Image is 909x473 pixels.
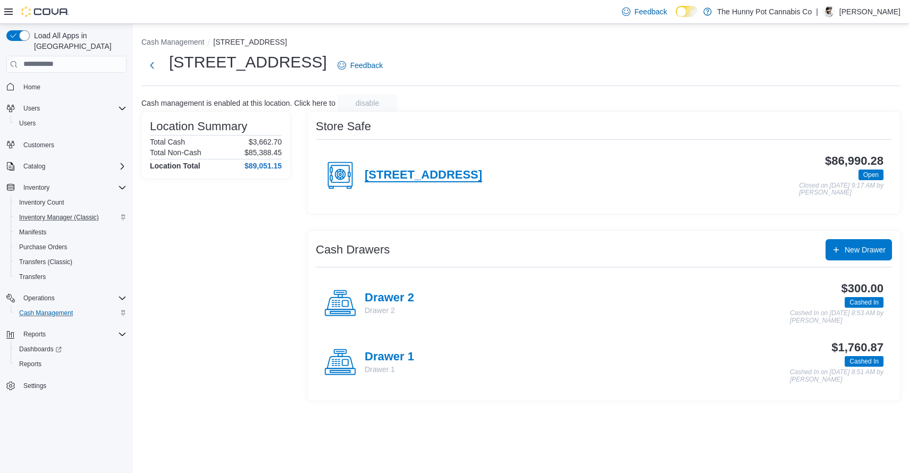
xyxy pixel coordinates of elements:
[11,240,131,255] button: Purchase Orders
[338,95,397,112] button: disable
[23,382,46,390] span: Settings
[2,137,131,153] button: Customers
[23,183,49,192] span: Inventory
[11,210,131,225] button: Inventory Manager (Classic)
[23,294,55,302] span: Operations
[790,310,883,324] p: Cashed In on [DATE] 8:53 AM by [PERSON_NAME]
[831,341,883,354] h3: $1,760.87
[19,160,49,173] button: Catalog
[19,81,45,94] a: Home
[19,328,127,341] span: Reports
[618,1,671,22] a: Feedback
[845,297,883,308] span: Cashed In
[249,138,282,146] p: $3,662.70
[213,38,287,46] button: [STREET_ADDRESS]
[11,195,131,210] button: Inventory Count
[19,119,36,128] span: Users
[825,155,883,167] h3: $86,990.28
[150,138,185,146] h6: Total Cash
[858,170,883,180] span: Open
[2,101,131,116] button: Users
[150,148,201,157] h6: Total Non-Cash
[316,243,390,256] h3: Cash Drawers
[19,292,59,305] button: Operations
[635,6,667,17] span: Feedback
[316,120,371,133] h3: Store Safe
[19,102,127,115] span: Users
[150,162,200,170] h4: Location Total
[23,162,45,171] span: Catalog
[141,99,335,107] p: Cash management is enabled at this location. Click here to
[23,83,40,91] span: Home
[15,211,103,224] a: Inventory Manager (Classic)
[15,117,40,130] a: Users
[15,226,127,239] span: Manifests
[799,182,883,197] p: Closed on [DATE] 9:17 AM by [PERSON_NAME]
[365,168,482,182] h4: [STREET_ADDRESS]
[6,75,127,421] nav: Complex example
[822,5,835,18] div: Jonathan Estrella
[11,306,131,320] button: Cash Management
[23,330,46,339] span: Reports
[15,256,127,268] span: Transfers (Classic)
[841,282,883,295] h3: $300.00
[11,225,131,240] button: Manifests
[15,117,127,130] span: Users
[350,60,383,71] span: Feedback
[21,6,69,17] img: Cova
[15,226,50,239] a: Manifests
[15,271,127,283] span: Transfers
[141,38,204,46] button: Cash Management
[365,364,414,375] p: Drawer 1
[141,55,163,76] button: Next
[30,30,127,52] span: Load All Apps in [GEOGRAPHIC_DATA]
[19,181,127,194] span: Inventory
[19,360,41,368] span: Reports
[19,345,62,353] span: Dashboards
[2,327,131,342] button: Reports
[19,181,54,194] button: Inventory
[19,292,127,305] span: Operations
[365,350,414,364] h4: Drawer 1
[365,291,414,305] h4: Drawer 2
[15,211,127,224] span: Inventory Manager (Classic)
[2,159,131,174] button: Catalog
[849,357,879,366] span: Cashed In
[19,139,58,151] a: Customers
[169,52,327,73] h1: [STREET_ADDRESS]
[790,369,883,383] p: Cashed In on [DATE] 8:51 AM by [PERSON_NAME]
[15,307,77,319] a: Cash Management
[19,160,127,173] span: Catalog
[11,116,131,131] button: Users
[141,37,900,49] nav: An example of EuiBreadcrumbs
[19,258,72,266] span: Transfers (Classic)
[15,358,46,370] a: Reports
[11,342,131,357] a: Dashboards
[150,120,247,133] h3: Location Summary
[15,256,77,268] a: Transfers (Classic)
[23,104,40,113] span: Users
[19,328,50,341] button: Reports
[863,170,879,180] span: Open
[19,243,68,251] span: Purchase Orders
[2,79,131,95] button: Home
[245,162,282,170] h4: $89,051.15
[15,343,127,356] span: Dashboards
[816,5,818,18] p: |
[717,5,812,18] p: The Hunny Pot Cannabis Co
[839,5,900,18] p: [PERSON_NAME]
[15,307,127,319] span: Cash Management
[2,180,131,195] button: Inventory
[2,291,131,306] button: Operations
[11,255,131,269] button: Transfers (Classic)
[19,138,127,151] span: Customers
[15,358,127,370] span: Reports
[15,241,127,254] span: Purchase Orders
[245,148,282,157] p: $85,388.45
[19,102,44,115] button: Users
[356,98,379,108] span: disable
[2,378,131,393] button: Settings
[19,309,73,317] span: Cash Management
[19,198,64,207] span: Inventory Count
[676,6,698,17] input: Dark Mode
